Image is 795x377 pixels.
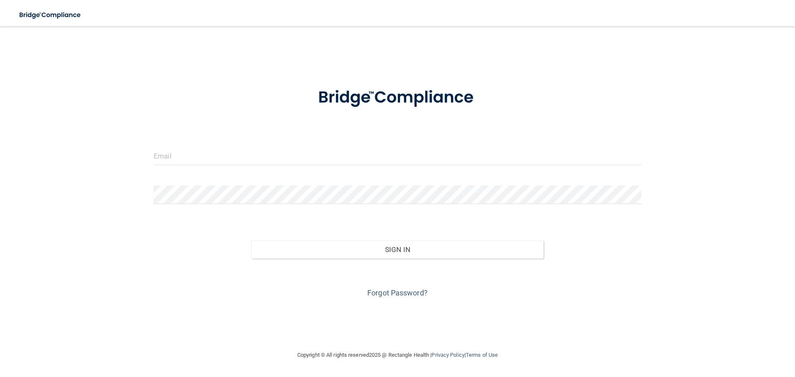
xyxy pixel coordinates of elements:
[246,342,549,368] div: Copyright © All rights reserved 2025 @ Rectangle Health | |
[431,352,464,358] a: Privacy Policy
[154,146,641,165] input: Email
[301,76,494,119] img: bridge_compliance_login_screen.278c3ca4.svg
[251,240,544,259] button: Sign In
[12,7,89,24] img: bridge_compliance_login_screen.278c3ca4.svg
[367,288,428,297] a: Forgot Password?
[466,352,498,358] a: Terms of Use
